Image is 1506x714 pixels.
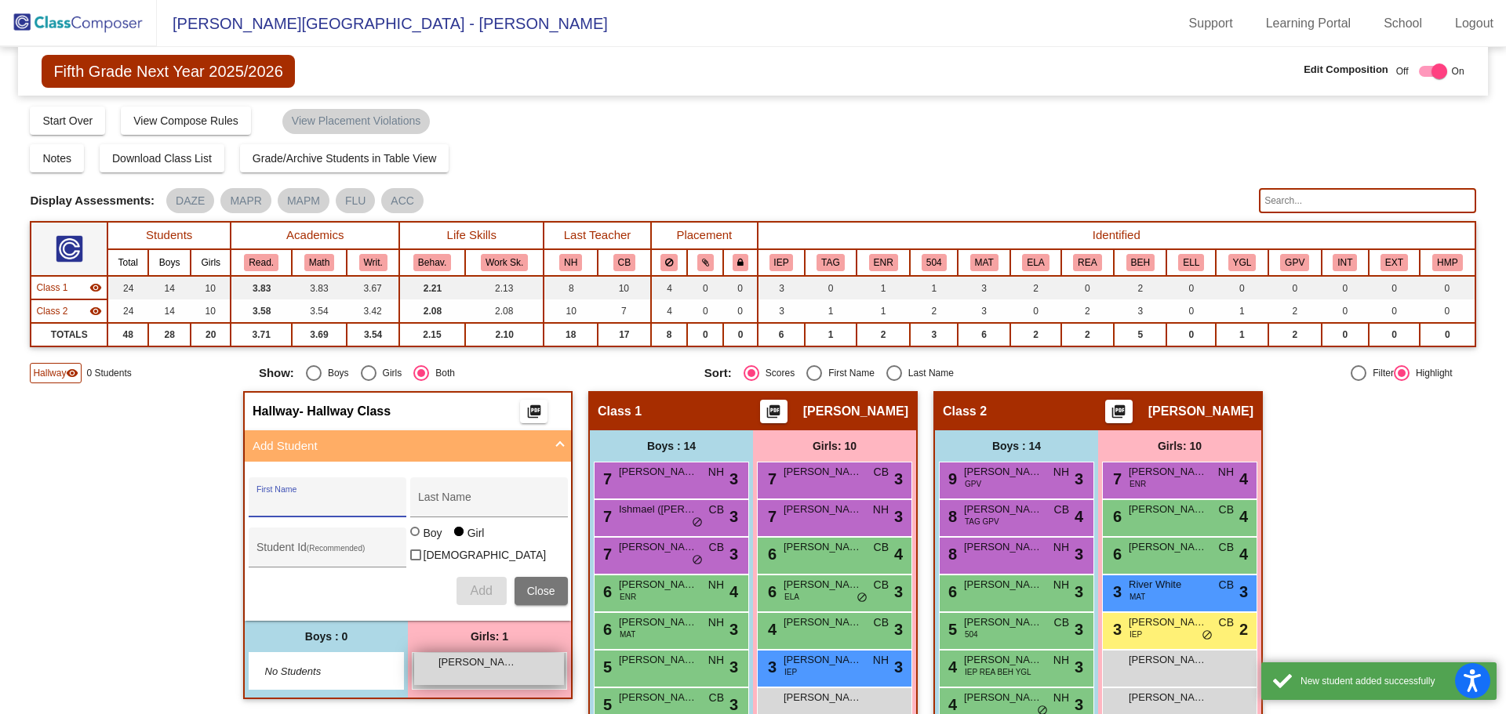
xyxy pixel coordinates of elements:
[620,629,635,640] span: MAT
[620,591,636,603] span: ENR
[769,254,794,271] button: IEP
[31,323,107,346] td: TOTALS
[89,305,102,317] mat-icon: visibility
[619,614,697,630] span: [PERSON_NAME]
[191,299,231,323] td: 10
[651,276,688,299] td: 4
[964,502,1042,517] span: [PERSON_NAME]
[148,249,191,276] th: Boys
[1268,299,1322,323] td: 2
[1420,249,1475,276] th: High Maintenance Parent
[1129,539,1207,555] span: [PERSON_NAME]
[282,109,430,134] mat-chip: View Placement Violations
[292,323,347,346] td: 3.69
[191,276,231,299] td: 10
[36,304,67,318] span: Class 2
[31,276,107,299] td: Kristina Whittington - No Class Name
[1216,249,1268,276] th: Young for grade level
[764,404,783,426] mat-icon: picture_as_pdf
[470,584,492,597] span: Add
[599,583,612,600] span: 6
[958,323,1010,346] td: 6
[599,470,612,487] span: 7
[30,144,84,172] button: Notes
[784,502,862,517] span: [PERSON_NAME]
[253,152,437,165] span: Grade/Archive Students in Table View
[1126,254,1155,271] button: BEH
[240,144,449,172] button: Grade/Archive Students in Table View
[1114,299,1166,323] td: 3
[1129,478,1146,490] span: ENR
[1268,323,1322,346] td: 2
[121,107,251,135] button: View Compose Rules
[599,508,612,525] span: 7
[729,542,738,566] span: 3
[1075,542,1083,566] span: 3
[753,430,916,462] div: Girls: 10
[964,464,1042,480] span: [PERSON_NAME]
[964,539,1042,555] span: [PERSON_NAME]
[1280,254,1309,271] button: GPV
[1420,299,1475,323] td: 0
[1073,254,1101,271] button: REA
[36,281,67,295] span: Class 1
[520,400,547,423] button: Print Students Details
[42,114,93,127] span: Start Over
[619,502,697,517] span: Ishmael ([PERSON_NAME]) [PERSON_NAME]
[1268,276,1322,299] td: 0
[965,516,999,527] span: TAG GPV
[89,281,102,294] mat-icon: visibility
[1304,62,1388,78] span: Edit Composition
[1109,508,1122,525] span: 6
[1114,276,1166,299] td: 2
[278,188,329,213] mat-chip: MAPM
[784,591,799,603] span: ELA
[259,366,294,380] span: Show:
[965,478,981,490] span: GPV
[817,254,844,271] button: TAG
[687,249,722,276] th: Keep with students
[544,222,650,249] th: Last Teacher
[30,194,155,208] span: Display Assessments:
[1333,254,1357,271] button: INT
[958,276,1010,299] td: 3
[1054,502,1069,518] span: CB
[166,188,214,213] mat-chip: DAZE
[764,545,777,563] span: 6
[245,462,571,621] div: Add Student
[1218,464,1234,480] span: NH
[133,114,238,127] span: View Compose Rules
[107,222,231,249] th: Students
[687,299,722,323] td: 0
[894,467,903,491] span: 3
[910,299,958,323] td: 2
[758,249,805,276] th: Individualized Education Plan
[758,276,805,299] td: 3
[1166,323,1216,346] td: 0
[322,366,349,380] div: Boys
[245,430,571,462] mat-expansion-panel-header: Add Student
[708,577,724,593] span: NH
[399,299,465,323] td: 2.08
[687,276,722,299] td: 0
[1322,323,1369,346] td: 0
[944,508,957,525] span: 8
[822,366,875,380] div: First Name
[231,276,292,299] td: 3.83
[465,299,544,323] td: 2.08
[599,621,612,638] span: 6
[590,430,753,462] div: Boys : 14
[100,144,224,172] button: Download Class List
[418,497,559,509] input: Last Name
[292,276,347,299] td: 3.83
[857,249,910,276] th: Enrichment Group
[1010,299,1061,323] td: 0
[1420,276,1475,299] td: 0
[598,276,651,299] td: 10
[381,188,424,213] mat-chip: ACC
[1253,11,1364,36] a: Learning Portal
[191,323,231,346] td: 20
[873,502,889,518] span: NH
[42,55,294,88] span: Fifth Grade Next Year 2025/2026
[544,249,598,276] th: Nan Hargett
